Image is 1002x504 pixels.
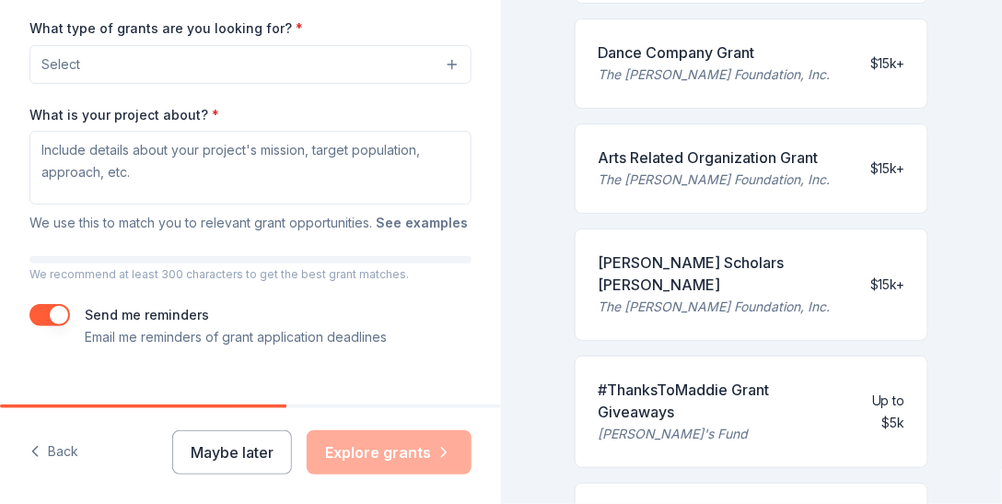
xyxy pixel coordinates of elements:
div: The [PERSON_NAME] Foundation, Inc. [598,296,856,318]
button: Maybe later [172,430,292,475]
span: Select [41,53,80,76]
div: The [PERSON_NAME] Foundation, Inc. [598,64,830,86]
label: Send me reminders [85,307,209,322]
div: $15k+ [870,158,905,180]
button: Back [29,433,78,472]
label: What is your project about? [29,106,219,124]
p: Email me reminders of grant application deadlines [85,326,387,348]
div: $15k+ [870,274,905,296]
div: Dance Company Grant [598,41,830,64]
div: [PERSON_NAME]'s Fund [598,423,834,445]
div: Arts Related Organization Grant [598,147,830,169]
div: #ThanksToMaddie Grant Giveaways [598,379,834,423]
div: The [PERSON_NAME] Foundation, Inc. [598,169,830,191]
button: See examples [376,212,468,234]
div: [PERSON_NAME] Scholars [PERSON_NAME] [598,252,856,296]
label: What type of grants are you looking for? [29,19,303,38]
div: $15k+ [870,53,905,75]
button: Select [29,45,472,84]
div: Up to $5k [849,390,905,434]
span: We use this to match you to relevant grant opportunities. [29,215,468,230]
p: We recommend at least 300 characters to get the best grant matches. [29,267,472,282]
